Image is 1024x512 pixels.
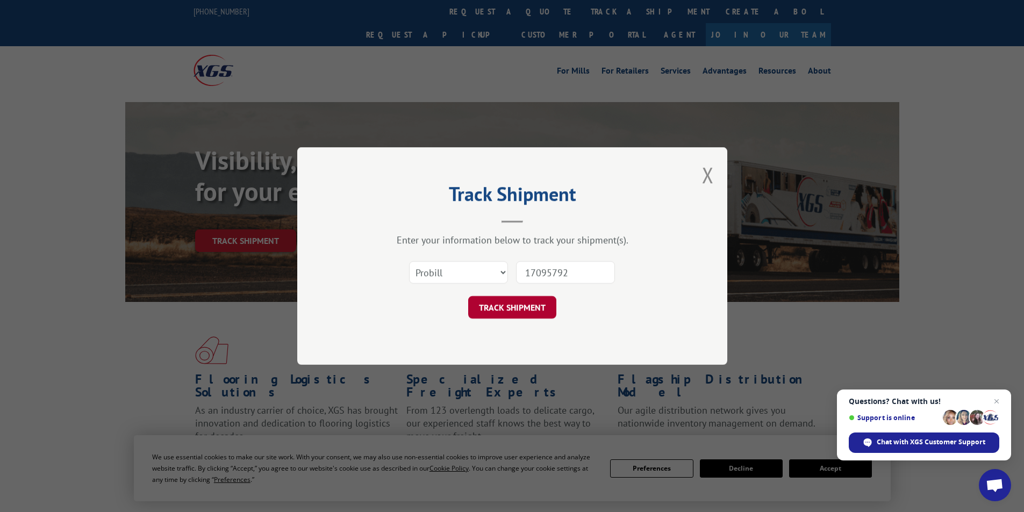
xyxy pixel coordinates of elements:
[702,161,714,189] button: Close modal
[468,296,556,319] button: TRACK SHIPMENT
[351,186,674,207] h2: Track Shipment
[849,414,939,422] span: Support is online
[849,397,999,406] span: Questions? Chat with us!
[351,234,674,246] div: Enter your information below to track your shipment(s).
[990,395,1003,408] span: Close chat
[516,261,615,284] input: Number(s)
[849,432,999,453] div: Chat with XGS Customer Support
[877,437,985,447] span: Chat with XGS Customer Support
[979,469,1011,501] div: Open chat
